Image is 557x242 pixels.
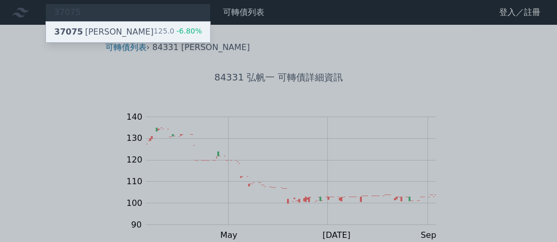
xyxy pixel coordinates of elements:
[505,192,557,242] div: 聊天小工具
[174,27,202,35] span: -6.80%
[46,22,210,42] a: 37075[PERSON_NAME] 125.0-6.80%
[54,26,154,38] div: [PERSON_NAME]
[54,27,83,37] span: 37075
[505,192,557,242] iframe: Chat Widget
[154,26,202,38] div: 125.0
